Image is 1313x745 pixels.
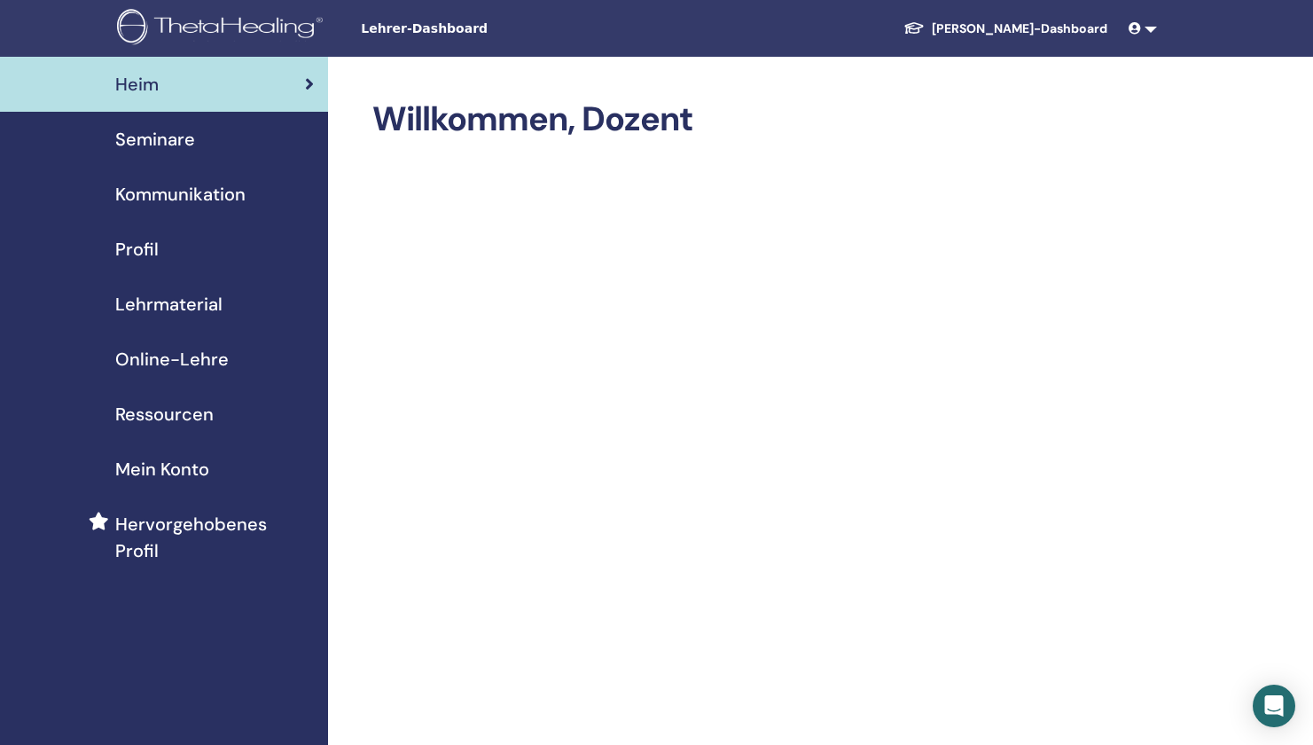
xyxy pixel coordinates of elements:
span: Lehrmaterial [115,291,223,318]
span: Hervorgehobenes Profil [115,511,314,564]
a: [PERSON_NAME]-Dashboard [889,12,1122,45]
span: Mein Konto [115,456,209,482]
span: Kommunikation [115,181,246,208]
span: Lehrer-Dashboard [361,20,627,38]
h2: Willkommen, Dozent [372,99,1153,140]
span: Heim [115,71,159,98]
img: logo.png [117,9,329,49]
span: Online-Lehre [115,346,229,372]
div: Open Intercom Messenger [1253,685,1295,727]
span: Seminare [115,126,195,153]
span: Ressourcen [115,401,214,427]
img: graduation-cap-white.svg [903,20,925,35]
span: Profil [115,236,159,263]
